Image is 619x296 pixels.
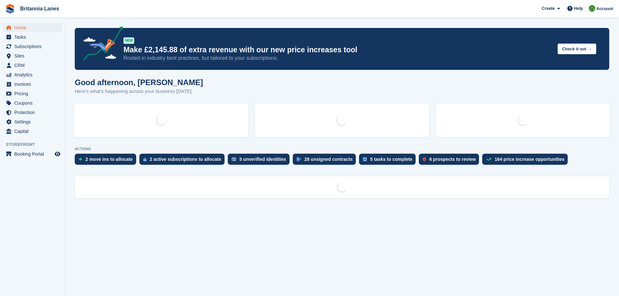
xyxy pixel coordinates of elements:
[429,157,476,162] div: 6 prospects to review
[79,157,82,161] img: move_ins_to_allocate_icon-fdf77a2bb77ea45bf5b3d319d69a93e2d87916cf1d5bf7949dd705db3b84f3ca.svg
[304,157,353,162] div: 28 unsigned contracts
[14,61,53,70] span: CRM
[3,98,61,108] a: menu
[3,61,61,70] a: menu
[14,149,53,159] span: Booking Portal
[3,70,61,79] a: menu
[123,37,134,44] div: NEW
[78,26,123,63] img: price-adjustments-announcement-icon-8257ccfd72463d97f412b2fc003d46551f7dbcb40ab6d574587a9cd5c0d94...
[14,32,53,42] span: Tasks
[5,4,15,14] img: stora-icon-8386f47178a22dfd0bd8f6a31ec36ba5ce8667c1dd55bd0f319d3a0aa187defe.svg
[589,5,595,12] img: Matt Lane
[482,154,571,168] a: 164 price increase opportunities
[85,157,133,162] div: 2 move ins to allocate
[14,23,53,32] span: Home
[75,88,203,95] p: Here's what's happening across your business [DATE]
[423,157,426,161] img: prospect-51fa495bee0391a8d652442698ab0144808aea92771e9ea1ae160a38d050c398.svg
[6,141,65,148] span: Storefront
[3,108,61,117] a: menu
[596,6,613,12] span: Account
[3,51,61,60] a: menu
[542,5,555,12] span: Create
[3,80,61,89] a: menu
[228,154,293,168] a: 5 unverified identities
[14,117,53,126] span: Settings
[359,154,419,168] a: 5 tasks to complete
[14,70,53,79] span: Analytics
[75,78,203,87] h1: Good afternoon, [PERSON_NAME]
[419,154,482,168] a: 6 prospects to review
[486,158,491,161] img: price_increase_opportunities-93ffe204e8149a01c8c9dc8f82e8f89637d9d84a8eef4429ea346261dce0b2c0.svg
[123,45,552,55] p: Make £2,145.88 of extra revenue with our new price increases tool
[14,98,53,108] span: Coupons
[150,157,221,162] div: 2 active subscriptions to allocate
[363,157,367,161] img: task-75834270c22a3079a89374b754ae025e5fb1db73e45f91037f5363f120a921f8.svg
[123,55,552,62] p: Rooted in industry best practices, but tailored to your subscriptions.
[14,108,53,117] span: Protection
[14,42,53,51] span: Subscriptions
[297,157,301,161] img: contract_signature_icon-13c848040528278c33f63329250d36e43548de30e8caae1d1a13099fd9432cc5.svg
[3,127,61,136] a: menu
[3,117,61,126] a: menu
[14,89,53,98] span: Pricing
[232,157,236,161] img: verify_identity-adf6edd0f0f0b5bbfe63781bf79b02c33cf7c696d77639b501bdc392416b5a36.svg
[143,157,147,161] img: active_subscription_to_allocate_icon-d502201f5373d7db506a760aba3b589e785aa758c864c3986d89f69b8ff3...
[3,42,61,51] a: menu
[75,147,609,151] p: ACTIONS
[54,150,61,158] a: Preview store
[75,154,139,168] a: 2 move ins to allocate
[14,127,53,136] span: Capital
[558,44,596,54] button: Check it out →
[139,154,228,168] a: 2 active subscriptions to allocate
[3,89,61,98] a: menu
[14,51,53,60] span: Sites
[14,80,53,89] span: Invoices
[293,154,359,168] a: 28 unsigned contracts
[574,5,583,12] span: Help
[18,3,62,14] a: Britannia Lanes
[3,23,61,32] a: menu
[3,32,61,42] a: menu
[3,149,61,159] a: menu
[495,157,564,162] div: 164 price increase opportunities
[239,157,286,162] div: 5 unverified identities
[370,157,412,162] div: 5 tasks to complete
